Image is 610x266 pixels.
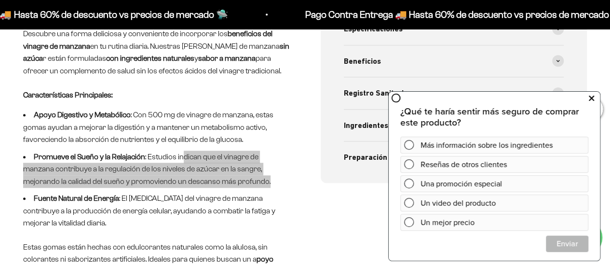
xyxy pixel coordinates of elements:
strong: beneficios del vinagre de manzana [23,29,272,50]
span: Preparación [344,151,387,164]
summary: Registro Sanitario [344,77,564,109]
span: Registro Sanitario [344,87,408,99]
summary: Beneficios [344,45,564,77]
p: Descubre una forma deliciosa y conveniente de incorporar los en tu rutina diaria. Nuestras [PERSO... [23,28,290,77]
span: Ingredientes [344,119,388,132]
iframe: zigpoll-iframe [389,91,600,261]
li: : Con 500 mg de vinagre de manzana, estas gomas ayudan a mejorar la digestión y a mantener un met... [23,109,290,146]
strong: Fuente Natural de Energía [34,194,119,202]
strong: con ingredientes naturales [106,54,194,62]
li: : Estudios indican que el vinagre de manzana contribuye a la regulación de los niveles de azúcar ... [23,151,290,188]
strong: Apoyo Digestivo y Metabólico [34,111,131,119]
strong: Promueve el Sueño y la Relajación [34,153,145,161]
span: Beneficios [344,55,381,68]
summary: Ingredientes [344,110,564,141]
li: : El [MEDICAL_DATA] del vinagre de manzana contribuye a la producción de energía celular, ayudand... [23,192,290,229]
strong: sabor a manzana [198,54,256,62]
strong: Características Principales: [23,91,112,99]
summary: Preparación [344,141,564,173]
